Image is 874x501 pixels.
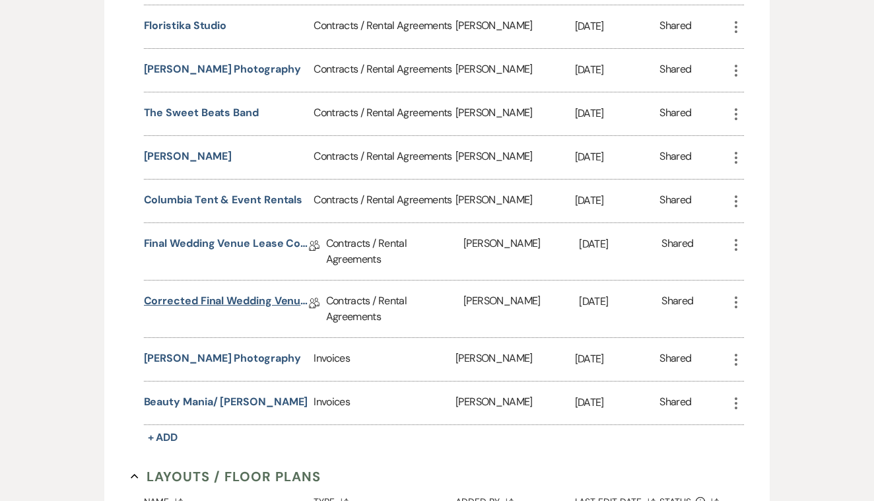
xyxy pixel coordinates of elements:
[659,105,691,123] div: Shared
[314,338,455,381] div: Invoices
[455,5,574,48] div: [PERSON_NAME]
[314,49,455,92] div: Contracts / Rental Agreements
[455,92,574,135] div: [PERSON_NAME]
[144,394,308,410] button: Beauty Mania/ [PERSON_NAME]
[326,223,464,280] div: Contracts / Rental Agreements
[326,281,464,337] div: Contracts / Rental Agreements
[575,149,660,166] p: [DATE]
[463,281,579,337] div: [PERSON_NAME]
[659,394,691,412] div: Shared
[455,180,574,222] div: [PERSON_NAME]
[659,18,691,36] div: Shared
[575,61,660,79] p: [DATE]
[314,180,455,222] div: Contracts / Rental Agreements
[314,382,455,424] div: Invoices
[144,149,232,164] button: [PERSON_NAME]
[579,293,661,310] p: [DATE]
[575,351,660,368] p: [DATE]
[314,136,455,179] div: Contracts / Rental Agreements
[659,61,691,79] div: Shared
[314,92,455,135] div: Contracts / Rental Agreements
[579,236,661,253] p: [DATE]
[148,430,178,444] span: + Add
[659,351,691,368] div: Shared
[144,18,227,34] button: Floristika Studio
[144,105,259,121] button: The Sweet Beats Band
[575,105,660,122] p: [DATE]
[144,236,309,256] a: Final Wedding Venue Lease Contract
[144,61,301,77] button: [PERSON_NAME] photography
[144,293,309,314] a: Corrected Final Wedding Venue Lease Contract
[661,293,693,325] div: Shared
[455,136,574,179] div: [PERSON_NAME]
[463,223,579,280] div: [PERSON_NAME]
[575,18,660,35] p: [DATE]
[314,5,455,48] div: Contracts / Rental Agreements
[131,467,321,486] button: Layouts / Floor Plans
[144,351,301,366] button: [PERSON_NAME] photography
[455,338,574,381] div: [PERSON_NAME]
[455,382,574,424] div: [PERSON_NAME]
[144,192,303,208] button: Columbia Tent & Event Rentals
[144,428,182,447] button: + Add
[659,192,691,210] div: Shared
[661,236,693,267] div: Shared
[575,192,660,209] p: [DATE]
[575,394,660,411] p: [DATE]
[455,49,574,92] div: [PERSON_NAME]
[659,149,691,166] div: Shared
